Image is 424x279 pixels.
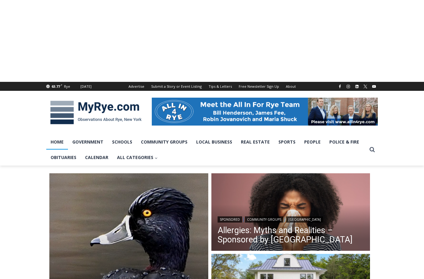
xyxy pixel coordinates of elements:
[367,144,378,155] button: View Search Form
[125,82,299,91] nav: Secondary Navigation
[237,134,274,150] a: Real Estate
[274,134,300,150] a: Sports
[218,216,242,223] a: Sponsored
[370,83,378,90] a: YouTube
[81,150,113,165] a: Calendar
[282,82,299,91] a: About
[137,134,192,150] a: Community Groups
[80,84,92,89] div: [DATE]
[336,83,344,90] a: Facebook
[117,154,158,161] span: All Categories
[125,82,148,91] a: Advertise
[286,216,323,223] a: [GEOGRAPHIC_DATA]
[46,134,68,150] a: Home
[192,134,237,150] a: Local Business
[205,82,235,91] a: Tips & Letters
[362,83,369,90] a: X
[152,98,378,126] img: All in for Rye
[46,134,367,166] nav: Primary Navigation
[218,215,364,223] div: | |
[46,96,146,129] img: MyRye.com
[61,83,62,86] span: F
[46,150,81,165] a: Obituaries
[68,134,108,150] a: Government
[148,82,205,91] a: Submit a Story or Event Listing
[345,83,352,90] a: Instagram
[218,226,364,244] a: Allergies: Myths and Realities – Sponsored by [GEOGRAPHIC_DATA]
[245,216,283,223] a: Community Groups
[211,173,370,253] a: Read More Allergies: Myths and Realities – Sponsored by White Plains Hospital
[353,83,361,90] a: Linkedin
[108,134,137,150] a: Schools
[113,150,162,165] a: All Categories
[64,84,70,89] div: Rye
[52,84,60,89] span: 63.77
[211,173,370,253] img: 2025-10 Allergies: Myths and Realities – Sponsored by White Plains Hospital
[300,134,325,150] a: People
[235,82,282,91] a: Free Newsletter Sign Up
[325,134,363,150] a: Police & Fire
